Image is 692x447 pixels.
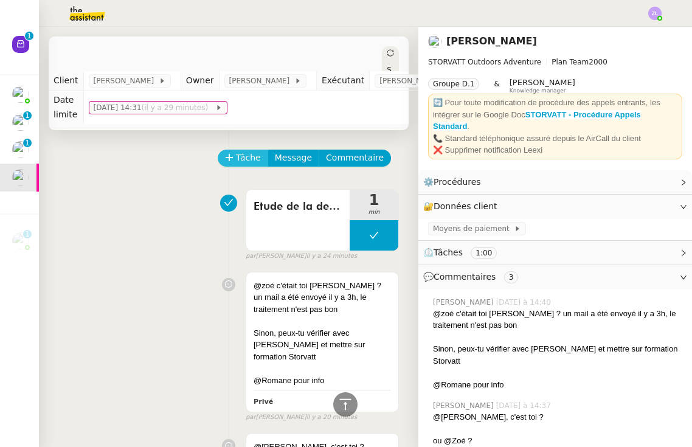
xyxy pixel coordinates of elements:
span: Knowledge manager [510,88,566,94]
span: il y a 24 minutes [306,251,358,262]
div: @Romane pour info [433,379,682,391]
span: par [246,412,256,423]
img: users%2FRcIDm4Xn1TPHYwgLThSv8RQYtaM2%2Favatar%2F95761f7a-40c3-4bb5-878d-fe785e6f95b2 [12,169,29,186]
span: Moyens de paiement [433,223,514,235]
nz-badge-sup: 1 [23,139,32,147]
span: ⚙️ [423,175,486,189]
span: [PERSON_NAME] [379,75,445,87]
span: par [246,251,256,262]
span: Statut [387,66,392,117]
span: [DATE] à 14:40 [496,297,553,308]
span: Procédures [434,177,481,187]
span: [PERSON_NAME] [433,297,496,308]
span: [PERSON_NAME] [433,400,496,411]
img: users%2FRcIDm4Xn1TPHYwgLThSv8RQYtaM2%2Favatar%2F95761f7a-40c3-4bb5-878d-fe785e6f95b2 [428,35,441,48]
div: ⚙️Procédures [418,170,692,194]
div: ⏲️Tâches 1:00 [418,241,692,265]
div: Sinon, peux-tu vérifier avec [PERSON_NAME] et mettre sur formation Storvatt [254,327,391,363]
div: @zoé c'était toi [PERSON_NAME] ? un mail a été envoyé il y a 3h, le traitement n'est pas bon [254,280,391,316]
span: il y a 20 minutes [306,412,358,423]
a: STORVATT - Procédure Appels Standard [433,110,641,131]
p: 1 [25,111,30,122]
td: Client [49,71,83,91]
span: 1 [350,193,398,207]
nz-tag: 1:00 [471,247,497,259]
span: ⏲️ [423,248,507,257]
span: min [350,207,398,218]
div: Sinon, peux-tu vérifier avec [PERSON_NAME] et mettre sur formation Storvatt [433,343,682,367]
div: ❌ Supprimer notification Leexi [433,144,677,156]
td: Date limite [49,91,83,124]
span: Message [275,151,312,165]
span: 🔐 [423,199,502,213]
div: @[PERSON_NAME], c'est toi ? [433,411,682,423]
img: svg [648,7,662,20]
span: Etude de la demande + recherche [254,198,342,216]
span: Tâche [236,151,261,165]
nz-badge-sup: 1 [25,32,33,40]
span: Commentaire [326,151,384,165]
img: users%2FyQfMwtYgTqhRP2YHWHmG2s2LYaD3%2Favatar%2Fprofile-pic.png [12,86,29,103]
p: 1 [27,32,32,43]
span: (il y a 29 minutes) [142,103,210,112]
div: 📞 Standard téléphonique assuré depuis le AirCall du client [433,133,677,145]
span: & [494,78,499,94]
nz-tag: 3 [504,271,519,283]
span: Tâches [434,248,463,257]
span: Plan Team [552,58,589,66]
span: Commentaires [434,272,496,282]
div: @Romane pour info [254,375,391,387]
span: Données client [434,201,497,211]
span: [DATE] 14:31 [94,102,215,114]
span: 💬 [423,272,523,282]
p: 1 [25,230,30,241]
span: [PERSON_NAME] [229,75,294,87]
span: [PERSON_NAME] [94,75,159,87]
nz-badge-sup: 1 [23,111,32,120]
span: [PERSON_NAME] [510,78,575,87]
button: Tâche [218,150,268,167]
img: users%2FyQfMwtYgTqhRP2YHWHmG2s2LYaD3%2Favatar%2Fprofile-pic.png [12,232,29,249]
small: [PERSON_NAME] [246,412,357,423]
div: ou @Zoé ? [433,435,682,447]
span: 2000 [589,58,607,66]
td: Owner [181,71,219,91]
div: 🔐Données client [418,195,692,218]
div: @zoé c'était toi [PERSON_NAME] ? un mail a été envoyé il y a 3h, le traitement n'est pas bon [433,308,682,331]
span: [DATE] à 14:37 [496,400,553,411]
span: STORVATT Outdoors Adventure [428,58,541,66]
app-user-label: Knowledge manager [510,78,575,94]
p: 1 [25,139,30,150]
button: Commentaire [319,150,391,167]
div: 🔄 Pour toute modification de procédure des appels entrants, les intégrer sur le Google Doc . [433,97,677,133]
nz-tag: Groupe D.1 [428,78,479,90]
td: Exécutant [316,71,369,91]
b: Privé [254,398,273,406]
a: [PERSON_NAME] [446,35,537,47]
small: [PERSON_NAME] [246,251,357,262]
nz-badge-sup: 1 [23,230,32,238]
button: Message [268,150,319,167]
div: 💬Commentaires 3 [418,265,692,289]
img: users%2F0G3Vvnvi3TQv835PC6wL0iK4Q012%2Favatar%2F85e45ffa-4efd-43d5-9109-2e66efd3e965 [12,114,29,131]
img: users%2F0G3Vvnvi3TQv835PC6wL0iK4Q012%2Favatar%2F85e45ffa-4efd-43d5-9109-2e66efd3e965 [12,141,29,158]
